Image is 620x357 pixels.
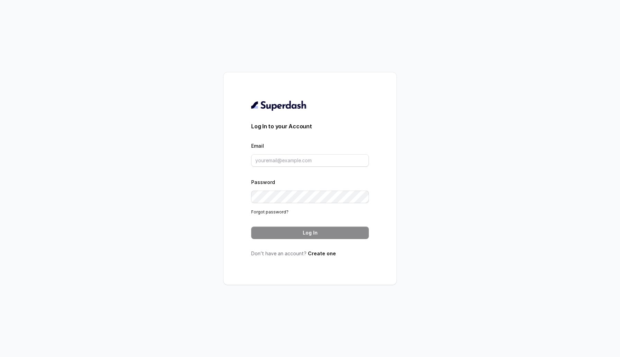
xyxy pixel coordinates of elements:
button: Log In [251,227,369,239]
input: youremail@example.com [251,154,369,167]
img: light.svg [251,100,307,111]
a: Forgot password? [251,209,289,214]
h3: Log In to your Account [251,122,369,130]
label: Email [251,143,264,149]
p: Don’t have an account? [251,250,369,257]
label: Password [251,179,275,185]
a: Create one [308,250,336,256]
